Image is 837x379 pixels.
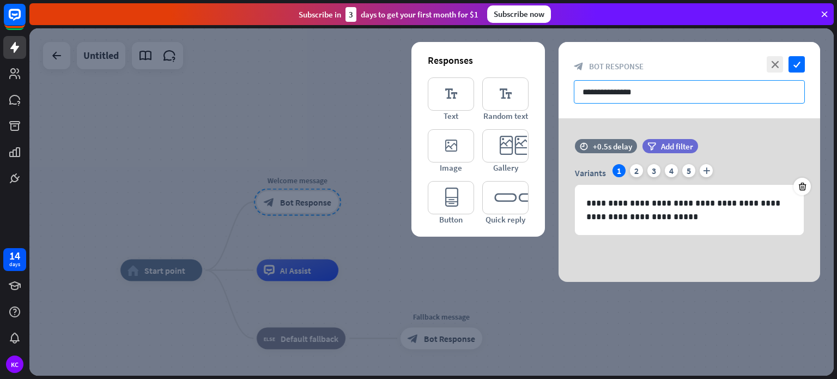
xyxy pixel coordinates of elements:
span: Variants [575,167,606,178]
i: block_bot_response [574,62,584,71]
div: days [9,261,20,268]
div: 5 [682,164,695,177]
div: 3 [647,164,660,177]
div: 1 [612,164,626,177]
i: plus [700,164,713,177]
div: KC [6,356,23,373]
div: 2 [630,164,643,177]
div: Subscribe now [487,5,551,23]
a: 14 days [3,248,26,271]
i: filter [647,142,656,151]
i: check [789,56,805,73]
span: Bot Response [589,61,644,71]
div: 4 [665,164,678,177]
div: +0.5s delay [593,141,632,152]
button: Open LiveChat chat widget [9,4,41,37]
i: time [580,142,588,150]
i: close [767,56,783,73]
span: Add filter [661,141,693,152]
div: Subscribe in days to get your first month for $1 [299,7,478,22]
div: 14 [9,251,20,261]
div: 3 [345,7,356,22]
